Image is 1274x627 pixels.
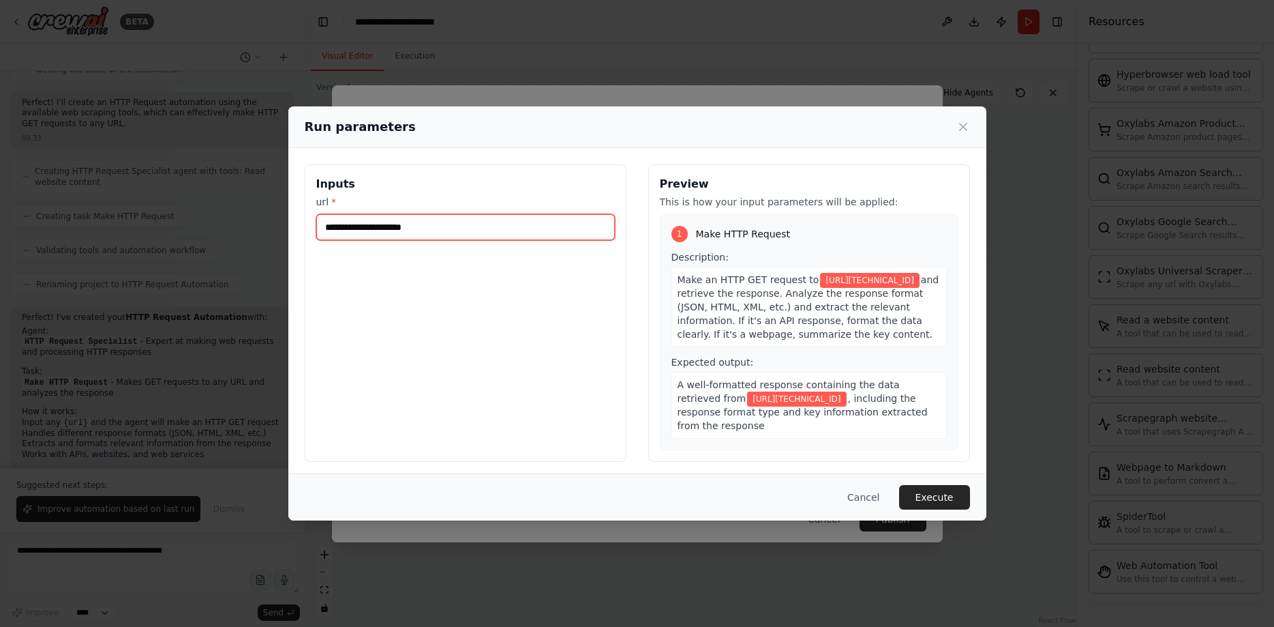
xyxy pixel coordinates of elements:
span: A well-formatted response containing the data retrieved from [678,379,900,404]
div: 1 [671,226,688,242]
button: Cancel [836,485,890,510]
label: url [316,195,615,209]
span: Make HTTP Request [696,227,790,241]
span: Description: [671,252,729,263]
h3: Inputs [316,176,615,192]
span: Expected output: [671,357,754,368]
button: Execute [899,485,970,510]
span: , including the response format type and key information extracted from the response [678,393,928,431]
span: Variable: url [820,273,919,288]
span: Variable: url [747,392,846,407]
h2: Run parameters [305,117,416,136]
span: and retrieve the response. Analyze the response format (JSON, HTML, XML, etc.) and extract the re... [678,274,939,340]
p: This is how your input parameters will be applied: [660,195,958,209]
h3: Preview [660,176,958,192]
span: Make an HTTP GET request to [678,274,819,285]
